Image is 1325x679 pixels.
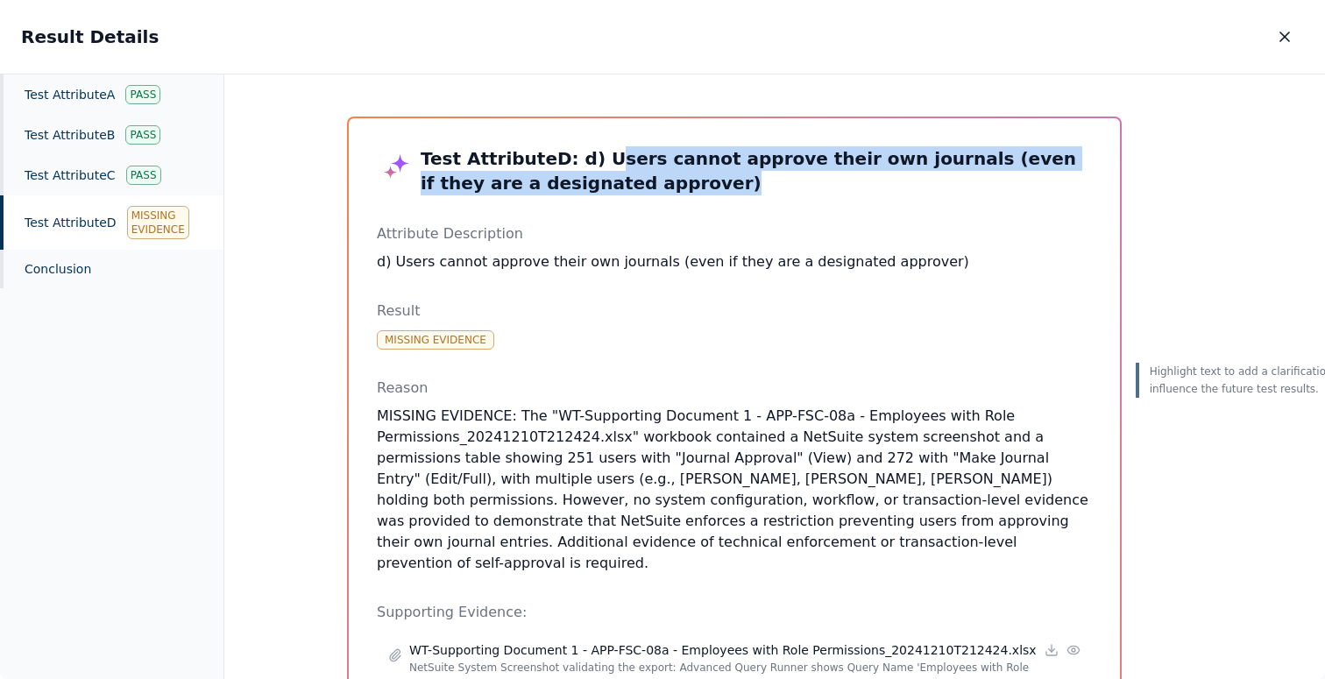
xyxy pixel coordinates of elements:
p: WT-Supporting Document 1 - APP-FSC-08a - Employees with Role Permissions_20241210T212424.xlsx [409,641,1037,659]
div: Missing Evidence [377,330,494,350]
a: Download file [1044,642,1059,658]
h3: Test Attribute D : d) Users cannot approve their own journals (even if they are a designated appr... [377,146,1092,195]
div: Pass [125,125,160,145]
p: Attribute Description [377,223,1092,244]
h2: Result Details [21,25,159,49]
p: d) Users cannot approve their own journals (even if they are a designated approver) [377,251,1092,272]
div: Missing Evidence [127,206,189,239]
div: Pass [125,85,160,104]
p: Supporting Evidence: [377,602,1092,623]
p: Result [377,301,1092,322]
p: Reason [377,378,1092,399]
div: Pass [126,166,161,185]
p: MISSING EVIDENCE: The "WT-Supporting Document 1 - APP-FSC-08a - Employees with Role Permissions_2... [377,406,1092,574]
